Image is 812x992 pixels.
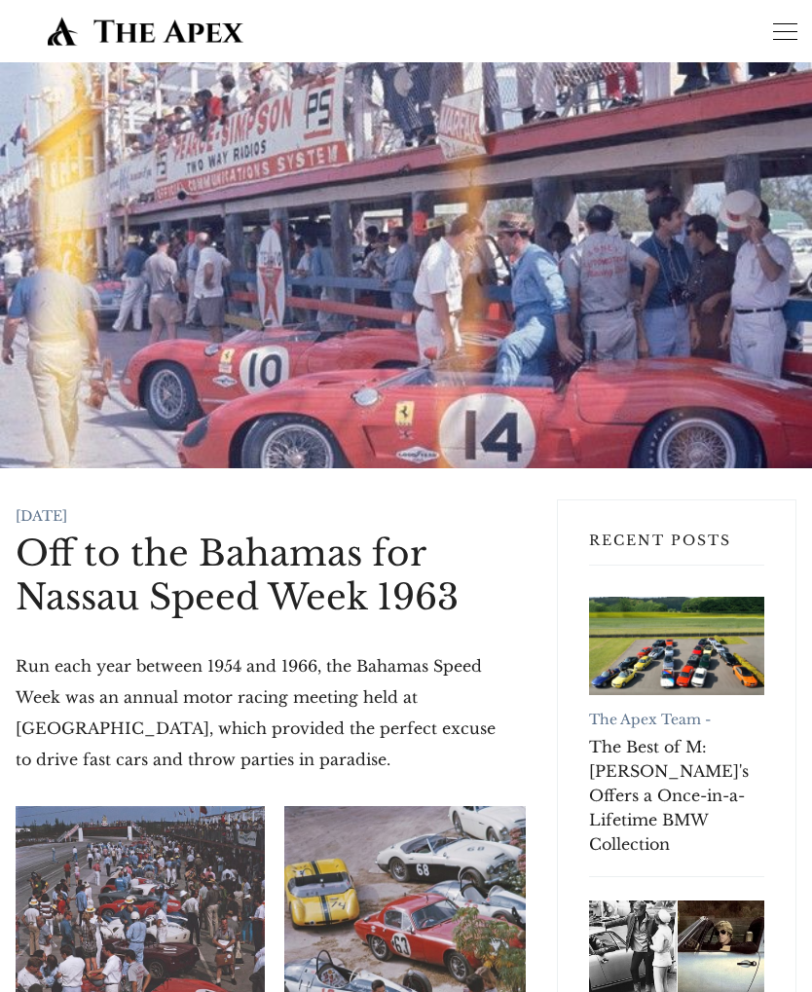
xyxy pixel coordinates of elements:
[589,711,711,728] a: The Apex Team -
[589,532,764,566] h3: Recent Posts
[16,16,276,47] img: The Apex by Custodian
[16,532,526,619] h1: Off to the Bahamas for Nassau Speed Week 1963
[589,735,764,857] a: The Best of M: [PERSON_NAME]'s Offers a Once-in-a-Lifetime BMW Collection
[16,650,526,775] p: Run each year between 1954 and 1966, the Bahamas Speed Week was an annual motor racing meeting he...
[16,507,67,525] time: [DATE]
[589,597,764,695] a: The Best of M: RM Sotheby's Offers a Once-in-a-Lifetime BMW Collection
